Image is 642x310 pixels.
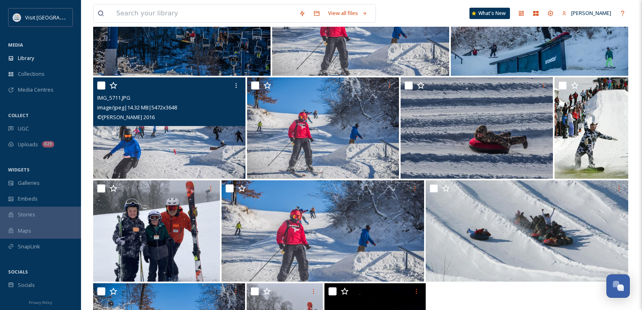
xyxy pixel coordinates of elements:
[25,13,88,21] span: Visit [GEOGRAPHIC_DATA]
[18,281,35,289] span: Socials
[18,70,45,78] span: Collections
[469,8,510,19] a: What's New
[401,77,553,179] img: outdoor, Lodge-15.JPG
[29,300,52,305] span: Privacy Policy
[324,5,371,21] a: View all files
[426,180,628,282] img: tubing hill.jpg
[97,113,155,121] span: © [PERSON_NAME] 2016
[18,86,53,94] span: Media Centres
[18,243,40,250] span: SnapLink
[93,77,245,179] img: IMG_5711.JPG
[8,269,28,275] span: SOCIALS
[558,5,615,21] a: [PERSON_NAME]
[247,77,399,179] img: IMG_5712.JPG
[112,4,295,22] input: Search your library
[97,94,130,101] span: IMG_5711.JPG
[18,125,29,133] span: UGC
[29,297,52,307] a: Privacy Policy
[8,167,30,173] span: WIDGETS
[18,179,40,187] span: Galleries
[571,9,611,17] span: [PERSON_NAME]
[222,180,424,282] img: Snowstar skiing small .jpg
[93,180,220,282] img: Kids take lesson at Snowstar.JPG
[8,112,29,118] span: COLLECT
[42,141,54,148] div: 829
[13,13,21,21] img: QCCVB_VISIT_vert_logo_4c_tagline_122019.svg
[18,211,35,218] span: Stories
[18,195,38,203] span: Embeds
[18,54,34,62] span: Library
[555,77,628,179] img: slush pit party.jpg
[606,274,630,298] button: Open Chat
[97,104,177,111] span: image/jpeg | 14.32 MB | 5472 x 3648
[18,227,31,235] span: Maps
[18,141,38,148] span: Uploads
[8,42,23,48] span: MEDIA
